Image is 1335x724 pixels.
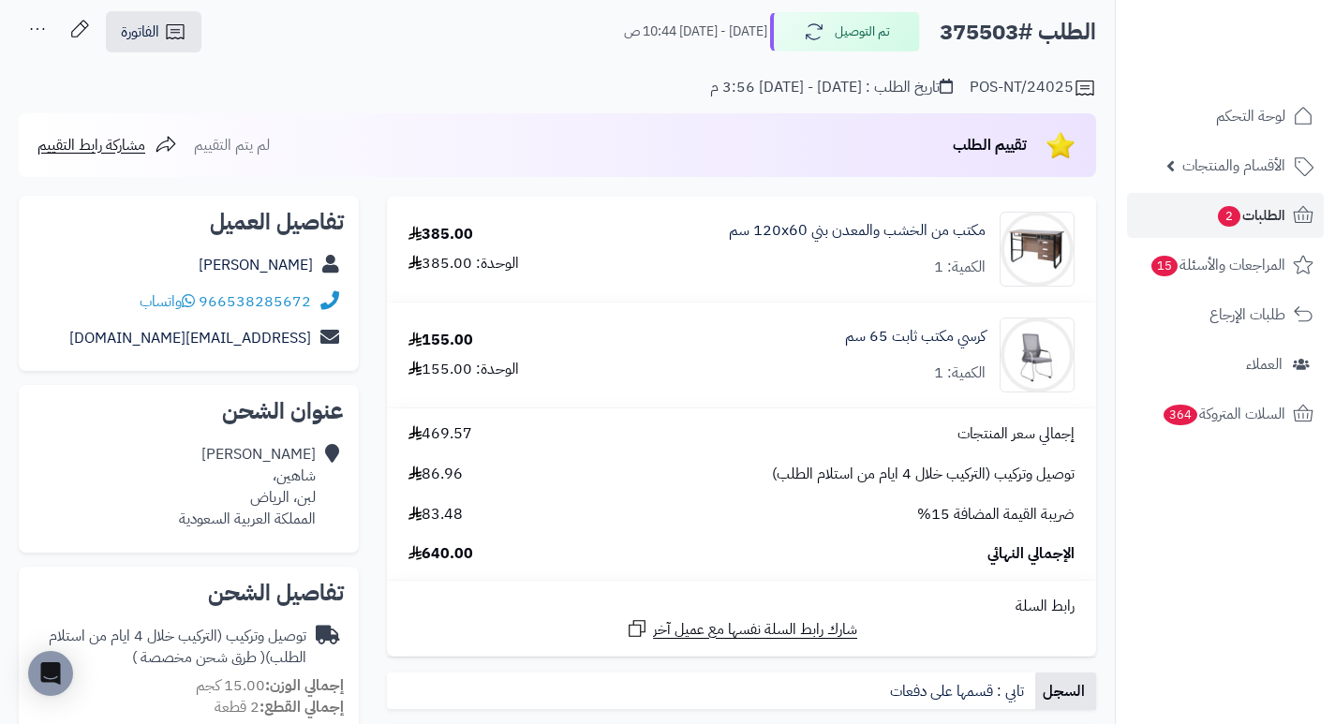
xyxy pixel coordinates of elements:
[953,134,1027,156] span: تقييم الطلب
[408,504,463,525] span: 83.48
[1001,318,1074,392] img: 1723895290-220611011238-90x90.jpg
[653,619,857,641] span: شارك رابط السلة نفسها مع عميل آخر
[772,464,1075,485] span: توصيل وتركيب (التركيب خلال 4 ايام من استلام الطلب)
[1127,94,1324,139] a: لوحة التحكم
[215,696,344,718] small: 2 قطعة
[1216,202,1285,229] span: الطلبات
[626,617,857,641] a: شارك رابط السلة نفسها مع عميل آخر
[1182,153,1285,179] span: الأقسام والمنتجات
[408,253,519,274] div: الوحدة: 385.00
[1162,401,1285,427] span: السلات المتروكة
[1127,292,1324,337] a: طلبات الإرجاع
[265,674,344,697] strong: إجمالي الوزن:
[917,504,1075,525] span: ضريبة القيمة المضافة 15%
[1035,672,1096,710] a: السجل
[883,672,1035,710] a: تابي : قسمها على دفعات
[987,543,1075,565] span: الإجمالي النهائي
[934,362,986,384] div: الكمية: 1
[408,330,473,351] div: 155.00
[1127,243,1324,288] a: المراجعات والأسئلة15
[1164,405,1197,425] span: 364
[106,11,201,52] a: الفاتورة
[34,400,344,422] h2: عنوان الشحن
[729,220,986,242] a: مكتب من الخشب والمعدن بني 120x60 سم
[1209,302,1285,328] span: طلبات الإرجاع
[1246,351,1283,377] span: العملاء
[196,674,344,697] small: 15.00 كجم
[624,22,767,41] small: [DATE] - [DATE] 10:44 ص
[770,12,920,52] button: تم التوصيل
[121,21,159,43] span: الفاتورة
[845,326,986,347] a: كرسي مكتب ثابت 65 سم
[132,646,265,669] span: ( طرق شحن مخصصة )
[34,582,344,604] h2: تفاصيل الشحن
[69,327,311,349] a: [EMAIL_ADDRESS][DOMAIN_NAME]
[940,13,1096,52] h2: الطلب #375503
[970,77,1096,99] div: POS-NT/24025
[34,626,306,669] div: توصيل وتركيب (التركيب خلال 4 ايام من استلام الطلب)
[37,134,177,156] a: مشاركة رابط التقييم
[710,77,953,98] div: تاريخ الطلب : [DATE] - [DATE] 3:56 م
[408,423,472,445] span: 469.57
[199,290,311,313] a: 966538285672
[179,444,316,529] div: [PERSON_NAME] شاهين، لبن، الرياض المملكة العربية السعودية
[1001,212,1074,287] img: 1716215394-110111010095-90x90.jpg
[1216,103,1285,129] span: لوحة التحكم
[1151,256,1178,276] span: 15
[934,257,986,278] div: الكمية: 1
[28,651,73,696] div: Open Intercom Messenger
[408,464,463,485] span: 86.96
[957,423,1075,445] span: إجمالي سعر المنتجات
[408,359,519,380] div: الوحدة: 155.00
[34,211,344,233] h2: تفاصيل العميل
[199,254,313,276] a: [PERSON_NAME]
[194,134,270,156] span: لم يتم التقييم
[260,696,344,718] strong: إجمالي القطع:
[140,290,195,313] a: واتساب
[1218,206,1240,227] span: 2
[394,596,1089,617] div: رابط السلة
[1150,252,1285,278] span: المراجعات والأسئلة
[37,134,145,156] span: مشاركة رابط التقييم
[1127,342,1324,387] a: العملاء
[1127,193,1324,238] a: الطلبات2
[408,224,473,245] div: 385.00
[1127,392,1324,436] a: السلات المتروكة364
[408,543,473,565] span: 640.00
